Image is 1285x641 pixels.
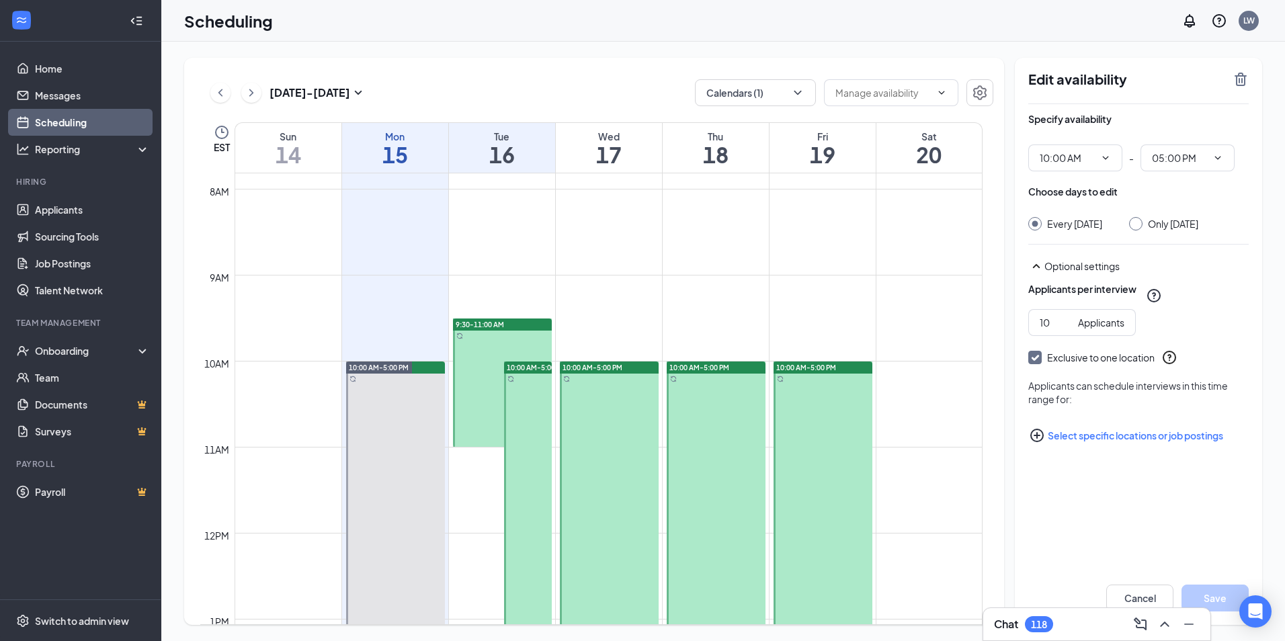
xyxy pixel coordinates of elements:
[202,528,232,543] div: 12pm
[777,376,784,382] svg: Sync
[556,143,662,166] h1: 17
[1028,144,1249,171] div: -
[1132,616,1149,632] svg: ComposeMessage
[1100,153,1111,163] svg: ChevronDown
[1161,349,1177,366] svg: QuestionInfo
[456,333,463,339] svg: Sync
[776,363,836,372] span: 10:00 AM-5:00 PM
[966,79,993,106] button: Settings
[35,614,129,628] div: Switch to admin view
[1028,282,1136,296] div: Applicants per interview
[1239,595,1272,628] div: Open Intercom Messenger
[456,320,504,329] span: 9:30-11:00 AM
[1154,613,1175,635] button: ChevronUp
[1212,153,1223,163] svg: ChevronDown
[449,143,555,166] h1: 16
[876,143,983,166] h1: 20
[184,9,273,32] h1: Scheduling
[245,85,258,101] svg: ChevronRight
[1028,258,1044,274] svg: SmallChevronUp
[235,130,341,143] div: Sun
[207,614,232,629] div: 1pm
[16,614,30,628] svg: Settings
[1029,427,1045,443] svg: PlusCircle
[35,391,150,418] a: DocumentsCrown
[35,250,150,277] a: Job Postings
[1028,379,1249,406] div: Applicants can schedule interviews in this time range for:
[1146,288,1162,304] svg: QuestionInfo
[350,85,366,101] svg: SmallChevronDown
[876,130,983,143] div: Sat
[1028,185,1118,198] div: Choose days to edit
[35,418,150,445] a: SurveysCrown
[972,85,988,101] svg: Settings
[35,223,150,250] a: Sourcing Tools
[556,123,662,173] a: September 17, 2025
[241,83,261,103] button: ChevronRight
[35,109,150,136] a: Scheduling
[1028,258,1249,274] div: Optional settings
[1157,616,1173,632] svg: ChevronUp
[994,617,1018,632] h3: Chat
[210,83,231,103] button: ChevronLeft
[556,130,662,143] div: Wed
[235,143,341,166] h1: 14
[770,123,876,173] a: September 19, 2025
[663,123,769,173] a: September 18, 2025
[835,85,931,100] input: Manage availability
[1047,351,1155,364] div: Exclusive to one location
[936,87,947,98] svg: ChevronDown
[663,143,769,166] h1: 18
[202,442,232,457] div: 11am
[235,123,341,173] a: September 14, 2025
[770,143,876,166] h1: 19
[35,82,150,109] a: Messages
[35,142,151,156] div: Reporting
[349,376,356,382] svg: Sync
[449,123,555,173] a: September 16, 2025
[35,344,138,357] div: Onboarding
[16,344,30,357] svg: UserCheck
[35,364,150,391] a: Team
[35,55,150,82] a: Home
[130,14,143,28] svg: Collapse
[770,130,876,143] div: Fri
[15,13,28,27] svg: WorkstreamLogo
[207,270,232,285] div: 9am
[563,363,622,372] span: 10:00 AM-5:00 PM
[1028,422,1249,449] button: Select specific locations or job postingsPlusCircle
[1028,112,1112,126] div: Specify availability
[669,363,729,372] span: 10:00 AM-5:00 PM
[207,184,232,199] div: 8am
[791,86,804,99] svg: ChevronDown
[214,124,230,140] svg: Clock
[695,79,816,106] button: Calendars (1)ChevronDown
[1243,15,1255,26] div: LW
[507,363,567,372] span: 10:00 AM-5:00 PM
[876,123,983,173] a: September 20, 2025
[449,130,555,143] div: Tue
[1182,13,1198,29] svg: Notifications
[16,176,147,187] div: Hiring
[35,277,150,304] a: Talent Network
[563,376,570,382] svg: Sync
[1181,616,1197,632] svg: Minimize
[342,143,448,166] h1: 15
[1182,585,1249,611] button: Save
[670,376,677,382] svg: Sync
[1148,217,1198,230] div: Only [DATE]
[1106,585,1173,611] button: Cancel
[35,196,150,223] a: Applicants
[1028,71,1225,87] h2: Edit availability
[1178,613,1200,635] button: Minimize
[507,376,514,382] svg: Sync
[1211,13,1227,29] svg: QuestionInfo
[663,130,769,143] div: Thu
[1233,71,1249,87] svg: TrashOutline
[35,478,150,505] a: PayrollCrown
[1047,217,1102,230] div: Every [DATE]
[342,130,448,143] div: Mon
[16,142,30,156] svg: Analysis
[214,85,227,101] svg: ChevronLeft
